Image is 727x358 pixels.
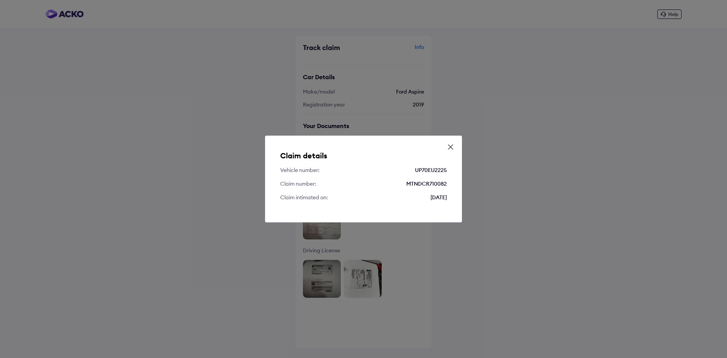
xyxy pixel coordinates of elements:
[280,151,447,160] h5: Claim details
[415,166,447,174] div: UP70EU2225
[280,180,316,188] div: Claim number:
[431,194,447,201] div: [DATE]
[280,194,328,201] div: Claim intimated on:
[280,166,320,174] div: Vehicle number:
[406,180,447,188] div: MTNDCR710082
